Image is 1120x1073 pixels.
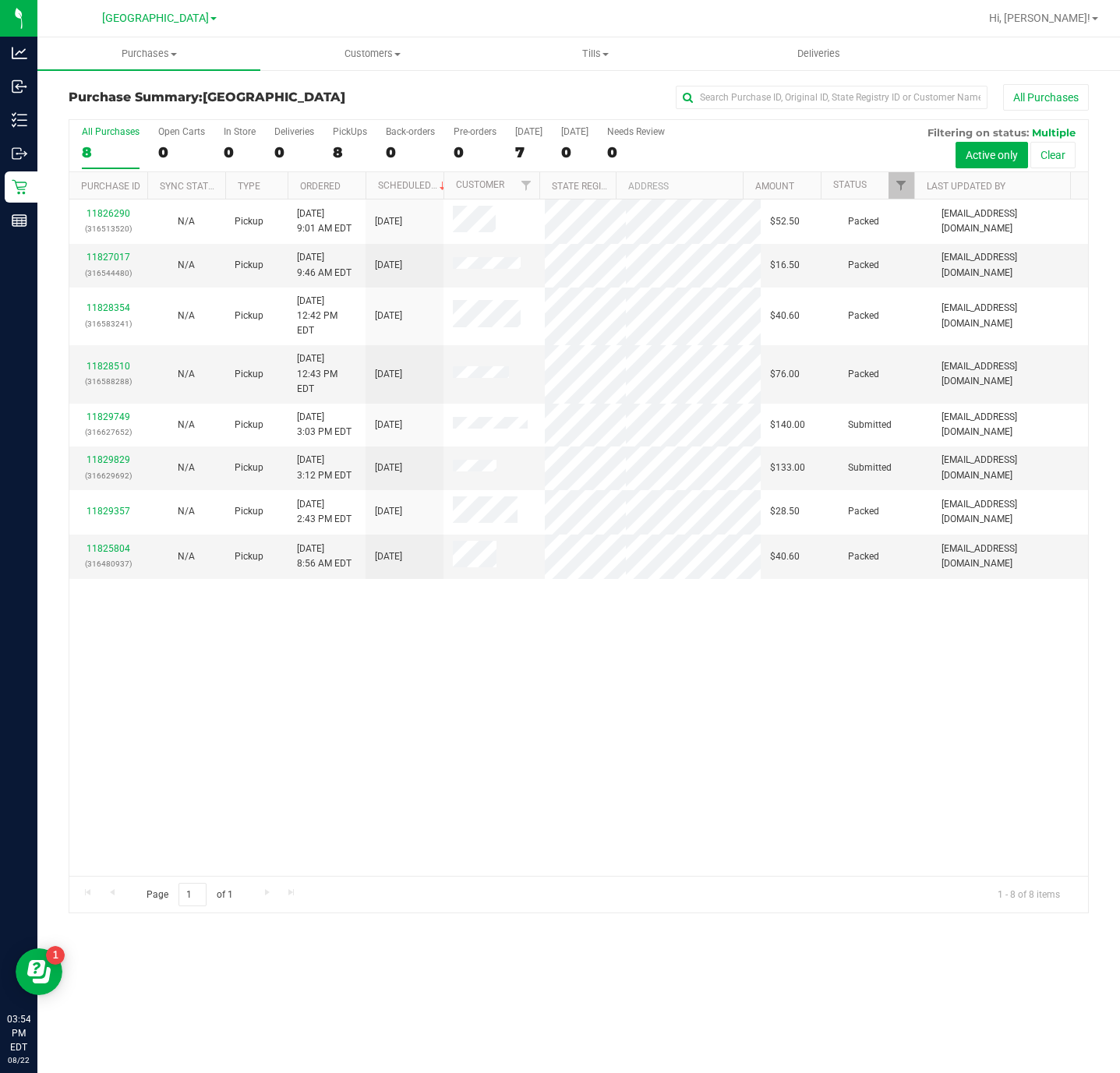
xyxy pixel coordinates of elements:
[235,461,263,475] span: Pickup
[12,79,27,94] inline-svg: Inbound
[82,126,140,137] div: All Purchases
[942,453,1079,482] span: [EMAIL_ADDRESS][DOMAIN_NAME]
[178,369,195,379] span: Not Applicable
[848,418,892,432] span: Submitted
[776,47,861,61] span: Deliveries
[607,143,665,161] div: 0
[274,126,314,137] div: Deliveries
[235,549,263,564] span: Pickup
[375,214,402,229] span: [DATE]
[942,301,1079,330] span: [EMAIL_ADDRESS][DOMAIN_NAME]
[848,214,879,229] span: Packed
[375,461,402,475] span: [DATE]
[889,172,914,199] a: Filter
[770,504,800,519] span: $28.50
[178,214,195,229] button: N/A
[300,181,341,192] a: Ordered
[235,309,263,323] span: Pickup
[82,143,140,161] div: 8
[333,126,367,137] div: PickUps
[515,143,542,161] div: 7
[178,506,195,517] span: Not Applicable
[235,367,263,382] span: Pickup
[848,367,879,382] span: Packed
[12,179,27,195] inline-svg: Retail
[238,181,260,192] a: Type
[79,266,138,281] p: (316544480)
[927,126,1029,139] span: Filtering on status:
[484,37,707,70] a: Tills
[12,45,27,61] inline-svg: Analytics
[989,12,1090,24] span: Hi, [PERSON_NAME]!
[79,374,138,389] p: (316588288)
[848,461,892,475] span: Submitted
[770,367,800,382] span: $76.00
[386,143,435,161] div: 0
[485,47,706,61] span: Tills
[224,143,256,161] div: 0
[942,497,1079,527] span: [EMAIL_ADDRESS][DOMAIN_NAME]
[37,47,260,61] span: Purchases
[755,181,794,192] a: Amount
[297,294,356,339] span: [DATE] 12:42 PM EDT
[848,258,879,273] span: Packed
[7,1054,30,1066] p: 08/22
[616,172,743,199] th: Address
[770,309,800,323] span: $40.60
[178,419,195,430] span: Not Applicable
[1030,142,1076,168] button: Clear
[375,549,402,564] span: [DATE]
[16,948,62,995] iframe: Resource center
[7,1012,30,1054] p: 03:54 PM EDT
[79,468,138,483] p: (316629692)
[333,143,367,161] div: 8
[375,258,402,273] span: [DATE]
[375,418,402,432] span: [DATE]
[79,316,138,331] p: (316583241)
[297,206,352,236] span: [DATE] 9:01 AM EDT
[87,454,130,465] a: 11829829
[848,504,879,519] span: Packed
[203,90,345,104] span: [GEOGRAPHIC_DATA]
[985,883,1072,906] span: 1 - 8 of 8 items
[927,181,1005,192] a: Last Updated By
[848,309,879,323] span: Packed
[235,504,263,519] span: Pickup
[274,143,314,161] div: 0
[297,410,352,439] span: [DATE] 3:03 PM EDT
[87,506,130,517] a: 11829357
[707,37,930,70] a: Deliveries
[69,90,408,104] h3: Purchase Summary:
[158,126,205,137] div: Open Carts
[552,181,634,192] a: State Registry ID
[87,411,130,422] a: 11829749
[454,126,496,137] div: Pre-orders
[297,497,352,527] span: [DATE] 2:43 PM EDT
[375,309,402,323] span: [DATE]
[81,181,140,192] a: Purchase ID
[513,172,539,199] a: Filter
[942,359,1079,389] span: [EMAIL_ADDRESS][DOMAIN_NAME]
[133,883,246,907] span: Page of 1
[848,549,879,564] span: Packed
[833,179,867,190] a: Status
[297,542,352,571] span: [DATE] 8:56 AM EDT
[378,180,449,191] a: Scheduled
[942,250,1079,280] span: [EMAIL_ADDRESS][DOMAIN_NAME]
[607,126,665,137] div: Needs Review
[12,213,27,228] inline-svg: Reports
[1003,84,1089,111] button: All Purchases
[561,143,588,161] div: 0
[261,47,482,61] span: Customers
[178,551,195,562] span: Not Applicable
[375,367,402,382] span: [DATE]
[235,258,263,273] span: Pickup
[770,258,800,273] span: $16.50
[676,86,988,109] input: Search Purchase ID, Original ID, State Registry ID or Customer Name...
[260,37,483,70] a: Customers
[375,504,402,519] span: [DATE]
[178,309,195,323] button: N/A
[79,221,138,236] p: (316513520)
[770,461,805,475] span: $133.00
